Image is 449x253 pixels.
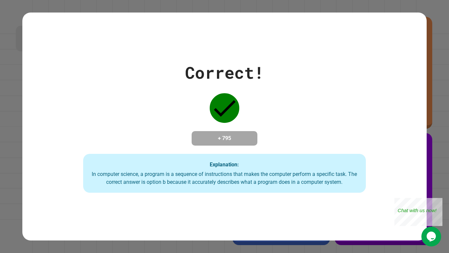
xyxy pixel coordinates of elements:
iframe: chat widget [394,198,442,226]
h4: + 795 [198,134,251,142]
iframe: chat widget [421,227,442,246]
strong: Explanation: [210,161,239,168]
div: Correct! [185,60,264,85]
div: In computer science, a program is a sequence of instructions that makes the computer perform a sp... [90,170,360,186]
